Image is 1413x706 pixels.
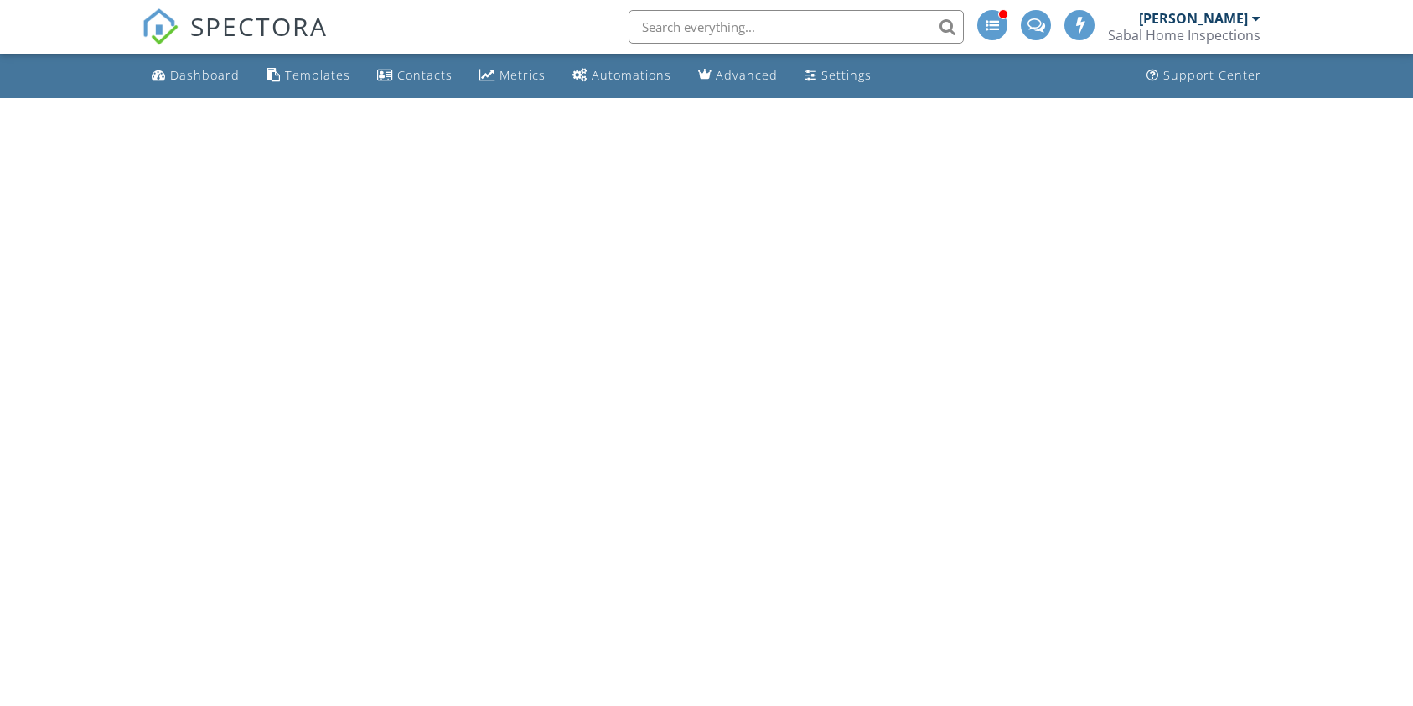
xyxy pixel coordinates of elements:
[592,67,671,83] div: Automations
[499,67,546,83] div: Metrics
[691,60,784,91] a: Advanced
[473,60,552,91] a: Metrics
[566,60,678,91] a: Automations (Advanced)
[1163,67,1261,83] div: Support Center
[190,8,328,44] span: SPECTORA
[370,60,459,91] a: Contacts
[142,8,179,45] img: The Best Home Inspection Software - Spectora
[1108,27,1260,44] div: Sabal Home Inspections
[716,67,778,83] div: Advanced
[821,67,872,83] div: Settings
[145,60,246,91] a: Dashboard
[1140,60,1268,91] a: Support Center
[798,60,878,91] a: Settings
[285,67,350,83] div: Templates
[397,67,453,83] div: Contacts
[629,10,964,44] input: Search everything...
[1139,10,1248,27] div: [PERSON_NAME]
[260,60,357,91] a: Templates
[170,67,240,83] div: Dashboard
[142,23,328,58] a: SPECTORA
